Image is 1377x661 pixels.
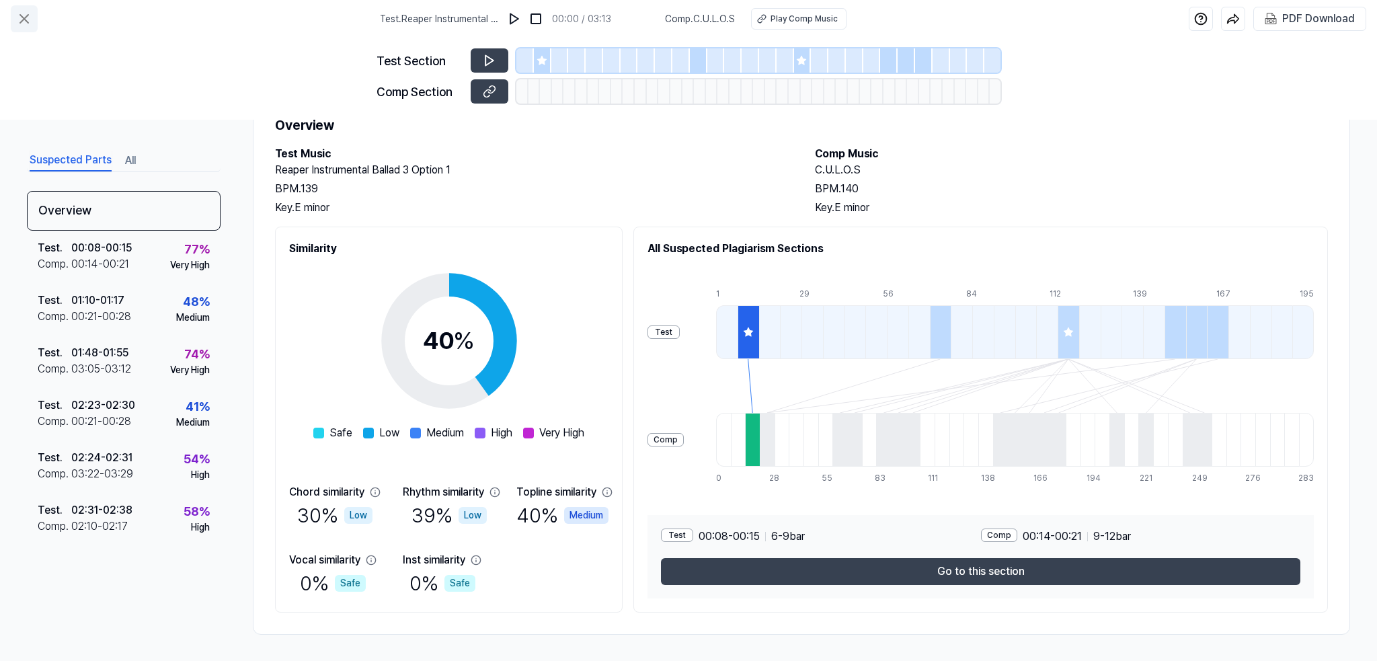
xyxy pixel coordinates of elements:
img: PDF Download [1265,13,1277,25]
div: 195 [1300,288,1314,300]
span: High [491,425,512,441]
div: Test . [38,502,71,518]
div: 194 [1087,472,1101,484]
div: 276 [1245,472,1260,484]
div: Comp Section [377,83,463,101]
div: 00:00 / 03:13 [552,12,611,26]
div: Test Section [377,52,463,70]
span: Medium [426,425,464,441]
div: 02:31 - 02:38 [71,502,132,518]
div: Test [647,325,680,339]
span: Safe [329,425,352,441]
div: 83 [875,472,890,484]
div: 00:08 - 00:15 [71,240,132,256]
div: Comp . [38,256,71,272]
div: 28 [769,472,784,484]
div: Comp . [38,466,71,482]
div: 77 % [184,240,210,258]
div: 55 [822,472,836,484]
div: Safe [444,575,475,592]
div: Safe [335,575,366,592]
div: 30 % [297,500,372,531]
img: share [1226,12,1240,26]
span: Test . Reaper Instrumental Ballad 3 Option 1 [380,12,498,26]
div: 29 [799,288,821,300]
div: PDF Download [1282,10,1355,28]
div: 00:14 - 00:21 [71,256,129,272]
div: 40 % [516,500,608,531]
div: Test . [38,345,71,361]
div: Medium [564,507,608,524]
div: Play Comp Music [771,13,838,25]
div: Chord similarity [289,484,364,500]
div: Comp . [38,361,71,377]
div: 39 % [411,500,487,531]
div: Overview [27,191,221,231]
button: Play Comp Music [751,8,847,30]
div: Low [344,507,372,524]
img: stop [529,12,543,26]
div: Very High [170,258,210,272]
div: Comp . [38,309,71,325]
div: Low [459,507,487,524]
div: 48 % [183,293,210,311]
h2: Comp Music [815,146,1328,162]
div: 84 [966,288,988,300]
div: 0 % [300,568,366,598]
h2: All Suspected Plagiarism Sections [647,241,1314,257]
div: 01:48 - 01:55 [71,345,128,361]
div: 0 % [409,568,475,598]
div: Topline similarity [516,484,596,500]
div: 54 % [184,450,210,468]
div: 283 [1298,472,1314,484]
div: 249 [1192,472,1207,484]
div: Key. E minor [275,200,788,216]
div: Very High [170,363,210,377]
div: 02:24 - 02:31 [71,450,132,466]
div: 112 [1050,288,1071,300]
div: 41 % [186,397,210,416]
div: Inst similarity [403,552,465,568]
div: 166 [1033,472,1048,484]
div: BPM. 139 [275,181,788,197]
div: 03:05 - 03:12 [71,361,131,377]
button: Go to this section [661,558,1300,585]
span: Very High [539,425,584,441]
div: Test . [38,240,71,256]
img: play [508,12,521,26]
div: 01:10 - 01:17 [71,293,124,309]
div: Test . [38,450,71,466]
span: 6 - 9 bar [771,529,805,545]
button: All [125,150,136,171]
button: Suspected Parts [30,150,112,171]
div: High [191,520,210,535]
span: Comp . C.U.L.O.S [665,12,735,26]
span: Low [379,425,399,441]
div: Test [661,529,693,542]
div: Rhythm similarity [403,484,484,500]
h2: Reaper Instrumental Ballad 3 Option 1 [275,162,788,178]
h2: Test Music [275,146,788,162]
div: 00:21 - 00:28 [71,309,131,325]
span: % [453,326,475,355]
div: 00:21 - 00:28 [71,414,131,430]
div: Medium [176,416,210,430]
div: Test . [38,293,71,309]
div: 167 [1216,288,1238,300]
div: 40 [423,323,475,359]
span: 00:08 - 00:15 [699,529,760,545]
div: 03:22 - 03:29 [71,466,133,482]
div: 139 [1133,288,1154,300]
div: High [191,468,210,482]
div: BPM. 140 [815,181,1328,197]
span: 9 - 12 bar [1093,529,1131,545]
span: 00:14 - 00:21 [1023,529,1082,545]
div: 0 [716,472,731,484]
div: Vocal similarity [289,552,360,568]
div: Key. E minor [815,200,1328,216]
div: 58 % [184,502,210,520]
div: 02:23 - 02:30 [71,397,135,414]
div: 1 [716,288,738,300]
div: Comp [981,529,1017,542]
